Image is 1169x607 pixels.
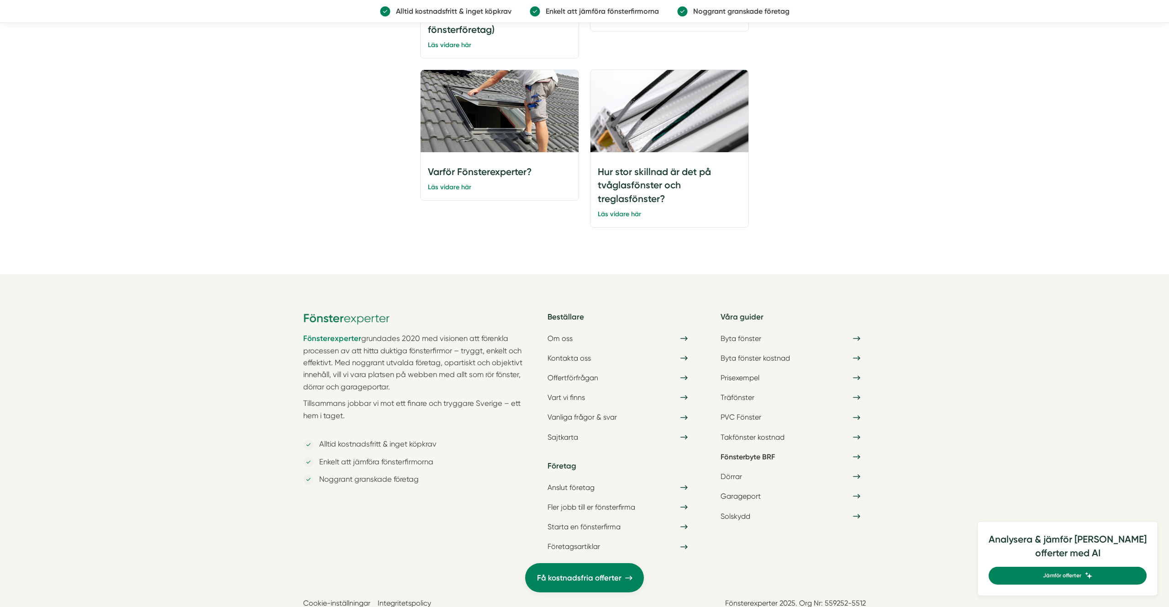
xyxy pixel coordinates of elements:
a: Vanliga frågor & svar [542,409,693,425]
a: Vart vi finns [542,389,693,405]
p: Tillsammans jobbar vi mot ett finare och tryggare Sverige – ett hem i taget. [303,398,531,434]
img: Hur stor skillnad är det på tvåglasfönster och treglasfönster? [590,70,748,152]
a: PVC Fönster [715,409,866,425]
a: Träfönster [715,389,866,405]
strong: Fönsterexperter [303,334,361,343]
h4: Analysera & jämför [PERSON_NAME] offerter med AI [989,532,1147,567]
a: Byta fönster [715,330,866,346]
h5: Beställare [542,311,693,330]
a: Läs vidare här [598,210,641,218]
a: Offertförfrågan [542,370,693,386]
a: Sajtkarta [542,429,693,445]
img: Varför Fönsterexperter? [421,70,579,152]
a: Takfönster kostnad [715,429,866,445]
a: Garageport [715,488,866,504]
a: Företagsartiklar [542,538,693,554]
p: Alltid kostnadsfritt & inget köpkrav [390,5,511,17]
a: Jämför offerter [989,567,1147,585]
a: Starta en fönsterfirma [542,519,693,535]
span: Få kostnadsfria offerter [537,572,621,584]
a: Dörrar [715,469,866,485]
span: Jämför offerter [1043,571,1081,580]
h4: Hur stor skillnad är det på tvåglasfönster och treglasfönster? [598,165,741,208]
p: Alltid kostnadsfritt & inget köpkrav [314,438,437,450]
a: Läs vidare här [428,183,471,191]
a: Fler jobb till er fönsterfirma [542,499,693,515]
h5: Företag [542,449,693,479]
p: Enkelt att jämföra fönsterfirmorna [540,5,659,17]
a: Kontakta oss [542,350,693,366]
a: Fönsterexperter [303,334,361,343]
a: Fönsterbyte BRF [715,449,866,465]
a: Läs vidare här [428,41,471,49]
p: Noggrant granskade företag [314,474,419,485]
img: Fönsterexperter [303,311,390,325]
a: Om oss [542,330,693,346]
p: Enkelt att jämföra fönsterfirmorna [314,456,433,468]
p: Noggrant granskade företag [688,5,790,17]
h5: Våra guider [715,311,866,330]
a: Prisexempel [715,370,866,386]
a: Anslut företag [542,479,693,495]
h4: Varför Fönsterexperter? [428,165,571,181]
a: Få kostnadsfria offerter [525,563,644,592]
a: Byta fönster kostnad [715,350,866,366]
p: grundades 2020 med visionen att förenkla processen av att hitta duktiga fönsterfirmor – tryggt, e... [303,332,531,393]
a: Solskydd [715,508,866,524]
